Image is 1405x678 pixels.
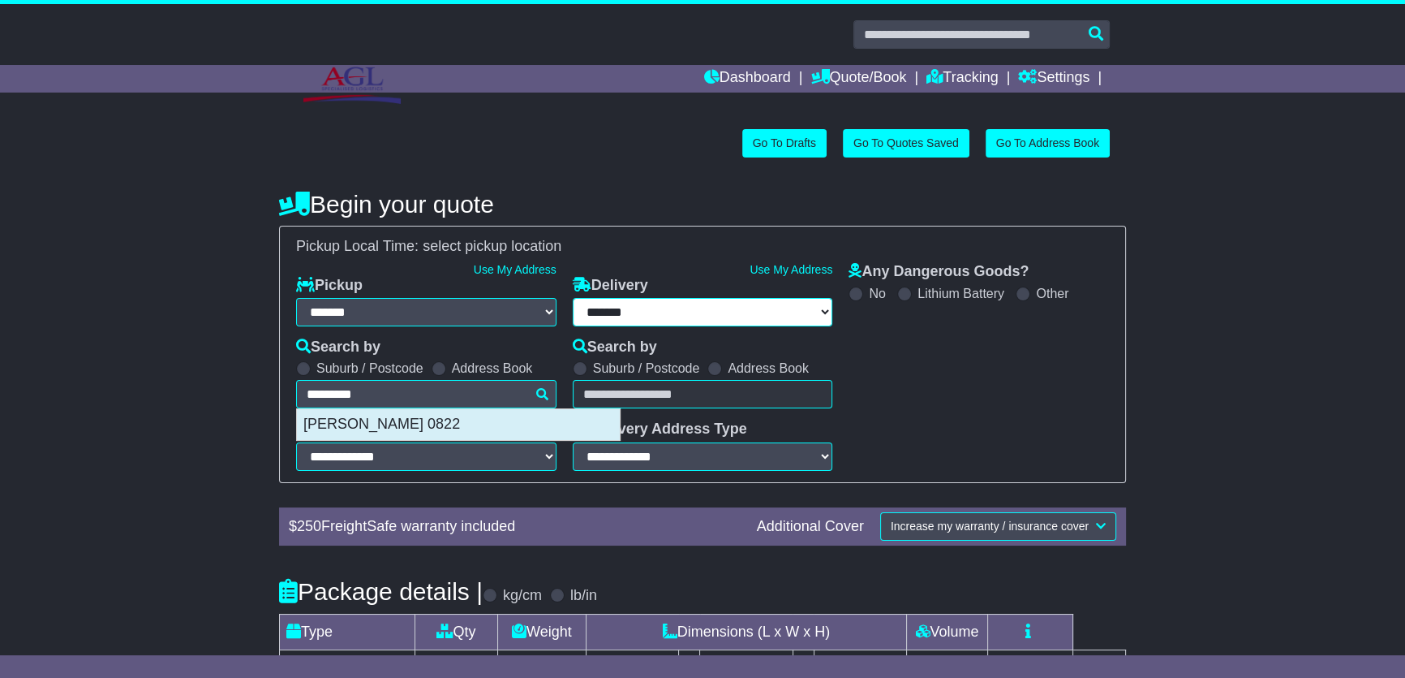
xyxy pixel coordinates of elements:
label: Pickup [296,277,363,295]
a: Go To Quotes Saved [843,129,969,158]
div: [PERSON_NAME] 0822 [297,409,620,440]
span: 250 [297,518,321,534]
div: $ FreightSafe warranty included [281,518,749,536]
a: Settings [1018,65,1089,93]
td: Volume [906,614,987,650]
h4: Package details | [279,578,483,605]
label: Lithium Battery [917,286,1004,301]
td: Type [280,614,415,650]
div: Additional Cover [749,518,872,536]
a: Use My Address [750,263,832,276]
label: Delivery [573,277,648,295]
label: Suburb / Postcode [316,361,423,376]
a: Use My Address [474,263,556,276]
label: Any Dangerous Goods? [849,263,1029,281]
span: Increase my warranty / insurance cover [891,520,1089,533]
label: Suburb / Postcode [593,361,700,376]
label: Delivery Address Type [573,421,747,438]
a: Tracking [926,65,998,93]
label: Search by [573,339,657,356]
label: kg/cm [503,587,542,605]
a: Dashboard [704,65,791,93]
label: lb/in [570,587,597,605]
a: Go To Drafts [742,129,827,158]
span: select pickup location [423,238,561,254]
label: Search by [296,339,380,356]
label: Address Book [452,361,533,376]
label: Other [1036,286,1068,301]
td: Dimensions (L x W x H) [586,614,906,650]
h4: Begin your quote [279,191,1126,218]
label: No [869,286,885,301]
a: Go To Address Book [986,129,1110,158]
div: Pickup Local Time: [288,238,1117,256]
a: Quote/Book [810,65,906,93]
button: Increase my warranty / insurance cover [880,512,1116,541]
td: Qty [415,614,498,650]
td: Weight [497,614,586,650]
label: Address Book [728,361,809,376]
